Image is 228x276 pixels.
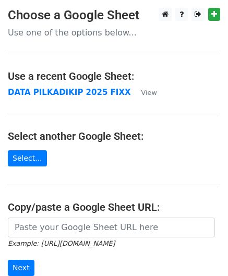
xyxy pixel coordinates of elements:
input: Next [8,260,34,276]
input: Paste your Google Sheet URL here [8,218,215,237]
small: Example: [URL][DOMAIN_NAME] [8,239,115,247]
h4: Select another Google Sheet: [8,130,220,142]
a: View [131,88,157,97]
h4: Use a recent Google Sheet: [8,70,220,82]
a: DATA PILKADIKIP 2025 FIXX [8,88,131,97]
h4: Copy/paste a Google Sheet URL: [8,201,220,213]
small: View [141,89,157,97]
a: Select... [8,150,47,166]
h3: Choose a Google Sheet [8,8,220,23]
p: Use one of the options below... [8,27,220,38]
